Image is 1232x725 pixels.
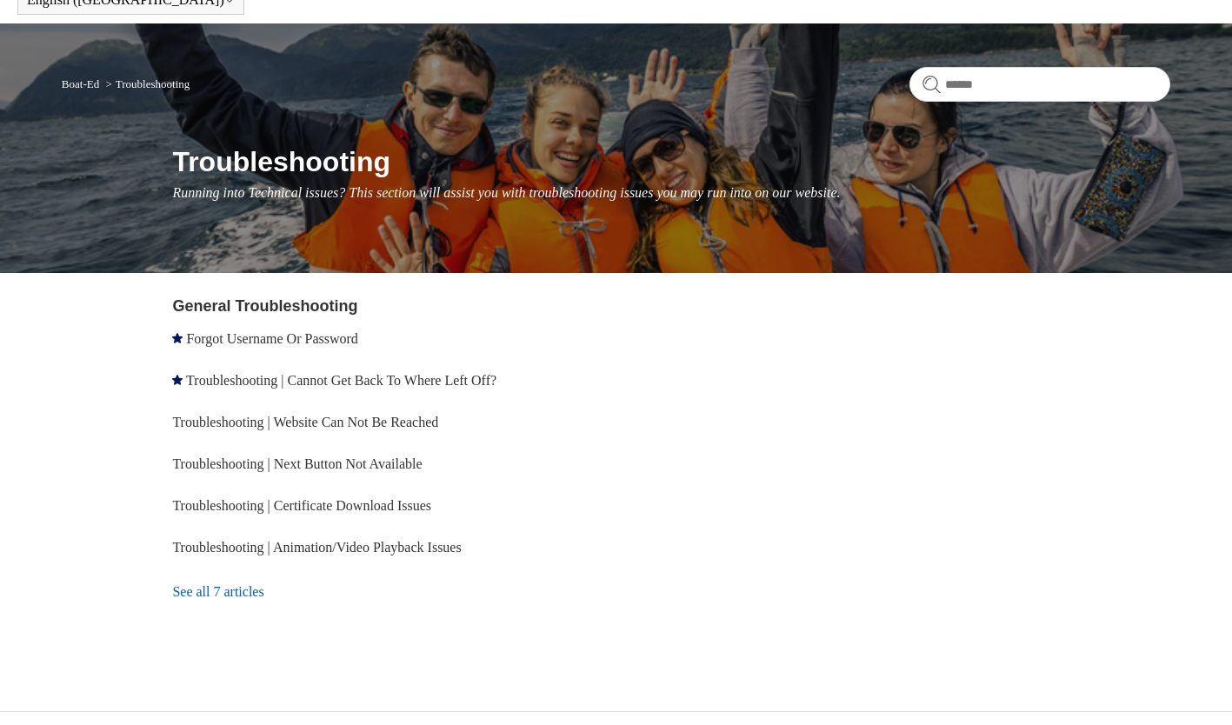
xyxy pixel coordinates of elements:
svg: Promoted article [172,375,183,385]
h1: Troubleshooting [172,141,1170,183]
input: Search [909,67,1170,102]
li: Boat-Ed [62,77,103,90]
svg: Promoted article [172,333,183,343]
a: Troubleshooting | Animation/Video Playback Issues [172,540,461,555]
p: Running into Technical issues? This section will assist you with troubleshooting issues you may r... [172,183,1170,203]
a: Troubleshooting | Cannot Get Back To Where Left Off? [186,373,496,388]
a: Forgot Username Or Password [186,331,357,346]
a: Troubleshooting | Website Can Not Be Reached [172,415,438,429]
li: Troubleshooting [102,77,190,90]
a: See all 7 articles [172,569,621,615]
a: Troubleshooting | Next Button Not Available [172,456,422,471]
a: Boat-Ed [62,77,99,90]
a: General Troubleshooting [172,297,357,315]
a: Troubleshooting | Certificate Download Issues [172,498,431,513]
